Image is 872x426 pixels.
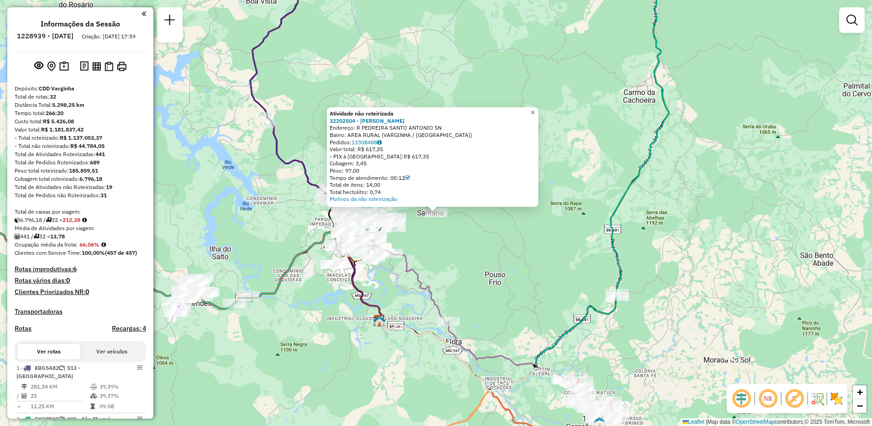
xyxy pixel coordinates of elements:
[330,124,536,131] div: Endereço: R PEDREIRA SANTO ANTONIO SN
[106,184,112,190] strong: 19
[78,59,90,74] button: Logs desbloquear sessão
[30,391,90,400] td: 25
[85,288,89,296] strong: 0
[70,142,105,149] strong: R$ 44.784,05
[197,287,220,296] div: Atividade não roteirizada - VANDA QUIRINO 800429
[41,126,84,133] strong: R$ 1.181.837,42
[342,237,365,246] div: Atividade não roteirizada - ALEX XAVIER DE SANTA
[15,158,146,167] div: Total de Pedidos Roteirizados:
[736,419,775,425] a: OpenStreetMap
[15,167,146,175] div: Peso total roteirizado:
[17,32,74,40] h6: 1228939 - [DATE]
[330,167,536,174] div: Peso: 97,00
[236,291,259,300] div: Atividade não roteirizada - ruslane balbino pere
[50,233,65,240] strong: 13,78
[99,402,142,411] td: 09:08
[331,229,353,238] div: Atividade não roteirizada - MAIOLINI FILHOS LTDA
[80,344,143,359] button: Ver veículos
[16,402,21,411] td: =
[41,20,120,28] h4: Informações da Sessão
[15,191,146,200] div: Total de Pedidos não Roteirizados:
[100,192,107,199] strong: 31
[59,365,63,371] i: Veículo já utilizado nesta sessão
[99,391,142,400] td: 39,37%
[330,117,404,124] strong: 32202504 - [PERSON_NAME]
[857,400,863,411] span: −
[15,109,146,117] div: Tempo total:
[15,241,78,248] span: Ocupação média da frota:
[90,393,97,399] i: % de utilização da cubagem
[706,419,707,425] span: |
[857,386,863,398] span: +
[30,382,90,391] td: 281,34 KM
[90,159,100,166] strong: 689
[345,245,368,254] div: Atividade não roteirizada - LIDIANE DE FATIMA CUSTODIO
[15,216,146,224] div: 6.796,18 / 32 =
[95,151,105,158] strong: 441
[191,289,214,298] div: Atividade não roteirizada - 50.836.944 SABRINA B
[757,388,779,410] span: Ocultar NR
[15,308,146,316] h4: Transportadoras
[330,181,536,189] div: Total de itens: 14,00
[829,391,844,406] img: Exibir/Ocultar setores
[21,393,27,399] i: Total de Atividades
[190,291,213,300] div: Atividade não roteirizada - NAIARA LOPES
[15,84,146,93] div: Depósito:
[330,110,394,117] strong: Atividade não roteirizada
[33,234,39,239] i: Total de rotas
[330,195,397,202] a: Motivos da não roteirização
[35,415,59,422] span: EXO7D05
[332,227,355,236] div: Atividade não roteirizada - RTC COMERCIAL LTDA
[82,249,105,256] strong: 100,00%
[853,399,867,413] a: Zoom out
[15,277,146,284] h4: Rotas vários dias:
[59,416,63,422] i: Veículo já utilizado nesta sessão
[15,142,146,150] div: - Total não roteirizado:
[15,288,146,296] h4: Clientes Priorizados NR:
[341,237,364,247] div: Atividade não roteirizada - DA FE BAR E RESTAURA
[15,101,146,109] div: Distância Total:
[99,382,142,391] td: 39,39%
[90,60,103,72] button: Visualizar relatório de Roteirização
[45,59,58,74] button: Centralizar mapa no depósito ou ponto de apoio
[810,391,825,406] img: Fluxo de ruas
[15,134,146,142] div: - Total roteirizado:
[30,402,90,411] td: 11,25 KM
[531,109,535,116] span: ×
[115,60,128,73] button: Imprimir Rotas
[15,325,32,332] h4: Rotas
[112,325,146,332] h4: Recargas: 4
[16,364,80,379] span: 1 -
[101,242,106,247] em: Média calculada utilizando a maior ocupação (%Peso ou %Cubagem) de cada rota da sessão. Rotas cro...
[50,93,56,100] strong: 32
[330,146,536,153] div: Valor total: R$ 617,35
[79,175,102,182] strong: 6.796,18
[52,101,84,108] strong: 5.298,25 km
[78,32,139,41] div: Criação: [DATE] 17:59
[79,241,100,248] strong: 66,06%
[680,418,872,426] div: Map data © contributors,© 2025 TomTom, Microsoft
[63,216,80,223] strong: 212,38
[82,217,87,223] i: Meta Caixas/viagem: 212,60 Diferença: -0,22
[21,384,27,389] i: Distância Total
[66,276,70,284] strong: 0
[69,167,98,174] strong: 185.859,51
[15,93,146,101] div: Total de rotas:
[192,287,215,296] div: Atividade não roteirizada - MERCEARIA MIZAEL
[527,107,538,118] a: Close popup
[103,60,115,73] button: Visualizar Romaneio
[405,174,410,181] a: Com service time
[331,229,354,238] div: Atividade não roteirizada - MAIOLINI FILHOS LTDA
[46,217,52,223] i: Total de rotas
[373,315,385,326] img: CDD Varginha
[43,118,74,125] strong: R$ 5.426,08
[364,232,387,242] div: Atividade não roteirizada - PRISCILA DA PAZ BATISTA
[15,150,146,158] div: Total de Atividades Roteirizadas:
[15,175,146,183] div: Cubagem total roteirizado:
[15,234,20,239] i: Total de Atividades
[377,140,382,145] i: Observações
[73,265,77,273] strong: 6
[190,273,213,283] div: Atividade não roteirizada - PESQUEIRO DO MARCOS
[853,385,867,399] a: Zoom in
